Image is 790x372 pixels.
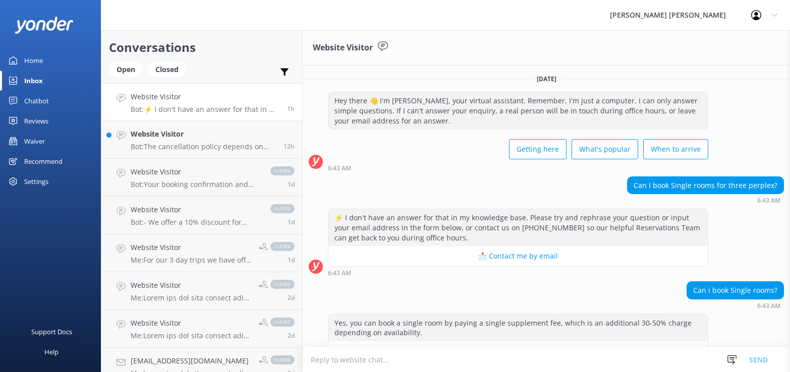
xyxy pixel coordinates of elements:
div: Chatbot [24,91,49,111]
div: Home [24,50,43,71]
div: ⚡ I don't have an answer for that in my knowledge base. Please try and rephrase your question or ... [328,209,708,246]
p: Me: Lorem ips dol sita consect adipi elitseddoeius te inc Utla Etdolo Magnaali Enim. Admi veni qu... [131,331,251,340]
p: Bot: ⚡ I don't have an answer for that in my knowledge base. Please try and rephrase your questio... [131,105,279,114]
a: Open [109,64,148,75]
div: Can i book Single rooms? [687,282,783,299]
button: 📩 Contact me by email [328,246,708,266]
h3: Website Visitor [313,41,373,54]
h4: Website Visitor [131,280,251,291]
button: When to arrive [643,139,708,159]
span: 07:09pm 17-Aug-2025 (UTC +12:00) Pacific/Auckland [284,142,295,151]
a: Closed [148,64,191,75]
span: closed [270,242,295,251]
strong: 6:43 AM [757,303,780,309]
span: 06:45am 18-Aug-2025 (UTC +12:00) Pacific/Auckland [287,104,295,113]
span: closed [270,355,295,364]
div: 06:43am 18-Aug-2025 (UTC +12:00) Pacific/Auckland [627,197,784,204]
button: What's popular [572,139,638,159]
div: Waiver [24,131,45,151]
div: Help [44,342,59,362]
span: 04:08pm 16-Aug-2025 (UTC +12:00) Pacific/Auckland [288,218,295,226]
p: Bot: The cancellation policy depends on the type of trip you are on. On the rare occasion that a ... [131,142,276,151]
h4: Website Visitor [131,242,251,253]
div: Open [109,62,143,77]
strong: 6:43 AM [328,270,351,276]
h4: Website Visitor [131,204,260,215]
p: Me: Lorem ips dol sita consect adipi elitseddoeius te inc Utla Etdolo Magnaali Enim. Adm ve qui n... [131,293,251,302]
span: 06:01am 17-Aug-2025 (UTC +12:00) Pacific/Auckland [288,180,295,189]
div: Yes, you can book a single room by paying a single supplement fee, which is an additional 30-50% ... [328,315,708,341]
div: Inbox [24,71,43,91]
p: Bot: Your booking confirmation and receipt may take up to 30 minutes to reach your email inbox. C... [131,180,260,189]
div: Hey there 👋 I'm [PERSON_NAME], your virtual assistant. Remember, I'm just a computer. I can only ... [328,92,708,129]
span: closed [270,204,295,213]
button: Getting here [509,139,567,159]
a: Website VisitorMe:Lorem ips dol sita consect adipi elitseddoeius te inc Utla Etdolo Magnaali Enim... [101,310,302,348]
a: Website VisitorMe:Lorem ips dol sita consect adipi elitseddoeius te inc Utla Etdolo Magnaali Enim... [101,272,302,310]
div: 06:43am 18-Aug-2025 (UTC +12:00) Pacific/Auckland [328,164,708,171]
div: Support Docs [31,322,72,342]
div: 06:43am 18-Aug-2025 (UTC +12:00) Pacific/Auckland [328,269,708,276]
h4: Website Visitor [131,129,276,140]
img: yonder-white-logo.png [15,17,73,33]
p: Bot: - We offer a 10% discount for travellers with any valid senior's card, or if you can prove y... [131,218,260,227]
a: Website VisitorBot:Your booking confirmation and receipt may take up to 30 minutes to reach your ... [101,159,302,197]
span: [DATE] [531,75,562,83]
div: 06:43am 18-Aug-2025 (UTC +12:00) Pacific/Auckland [687,302,784,309]
div: Reviews [24,111,48,131]
p: Me: For our 3 day trips we have off site parking, please email us with the details once you have ... [131,256,251,265]
a: Website VisitorBot:⚡ I don't have an answer for that in my knowledge base. Please try and rephras... [101,83,302,121]
span: closed [270,166,295,175]
strong: 6:43 AM [328,165,351,171]
span: closed [270,280,295,289]
button: 📩 Contact me by email [328,341,708,361]
div: Can I book Single rooms for three perplex? [628,177,783,194]
a: Website VisitorBot:The cancellation policy depends on the type of trip you are on. On the rare oc... [101,121,302,159]
h4: [EMAIL_ADDRESS][DOMAIN_NAME] [131,355,251,366]
h4: Website Visitor [131,91,279,102]
div: Settings [24,171,48,192]
a: Website VisitorBot:- We offer a 10% discount for travellers with any valid senior's card, or if y... [101,197,302,234]
strong: 6:43 AM [757,198,780,204]
span: 02:50pm 16-Aug-2025 (UTC +12:00) Pacific/Auckland [288,256,295,264]
span: 10:38am 15-Aug-2025 (UTC +12:00) Pacific/Auckland [288,331,295,340]
h4: Website Visitor [131,318,251,329]
h2: Conversations [109,38,295,57]
span: closed [270,318,295,327]
a: Website VisitorMe:For our 3 day trips we have off site parking, please email us with the details ... [101,234,302,272]
h4: Website Visitor [131,166,260,177]
span: 10:39am 15-Aug-2025 (UTC +12:00) Pacific/Auckland [288,293,295,302]
div: Closed [148,62,186,77]
div: Recommend [24,151,63,171]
